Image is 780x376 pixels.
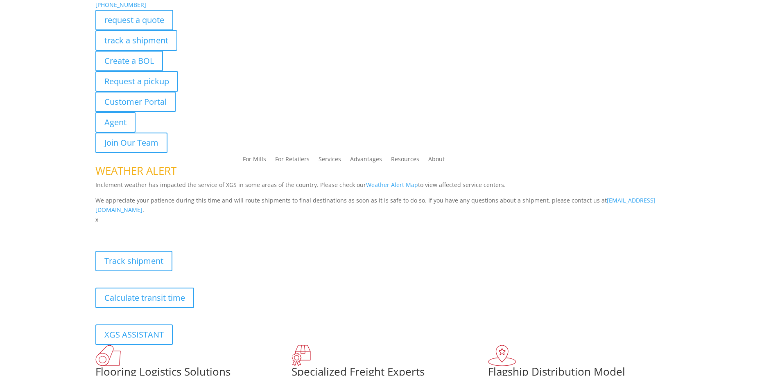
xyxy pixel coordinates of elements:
a: About [428,156,445,165]
a: Customer Portal [95,92,176,112]
img: xgs-icon-focused-on-flooring-red [292,345,311,366]
p: x [95,215,685,225]
a: Weather Alert Map [366,181,418,189]
p: We appreciate your patience during this time and will route shipments to final destinations as so... [95,196,685,215]
a: For Retailers [275,156,310,165]
a: Advantages [350,156,382,165]
a: [PHONE_NUMBER] [95,1,146,9]
a: Calculate transit time [95,288,194,308]
a: Join Our Team [95,133,167,153]
a: track a shipment [95,30,177,51]
a: Create a BOL [95,51,163,71]
img: xgs-icon-flagship-distribution-model-red [488,345,516,366]
p: Inclement weather has impacted the service of XGS in some areas of the country. Please check our ... [95,180,685,196]
a: Request a pickup [95,71,178,92]
a: Services [319,156,341,165]
a: Resources [391,156,419,165]
a: request a quote [95,10,173,30]
a: For Mills [243,156,266,165]
a: Track shipment [95,251,172,271]
a: XGS ASSISTANT [95,324,173,345]
b: Visibility, transparency, and control for your entire supply chain. [95,226,278,234]
img: xgs-icon-total-supply-chain-intelligence-red [95,345,121,366]
span: WEATHER ALERT [95,163,176,178]
a: Agent [95,112,136,133]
